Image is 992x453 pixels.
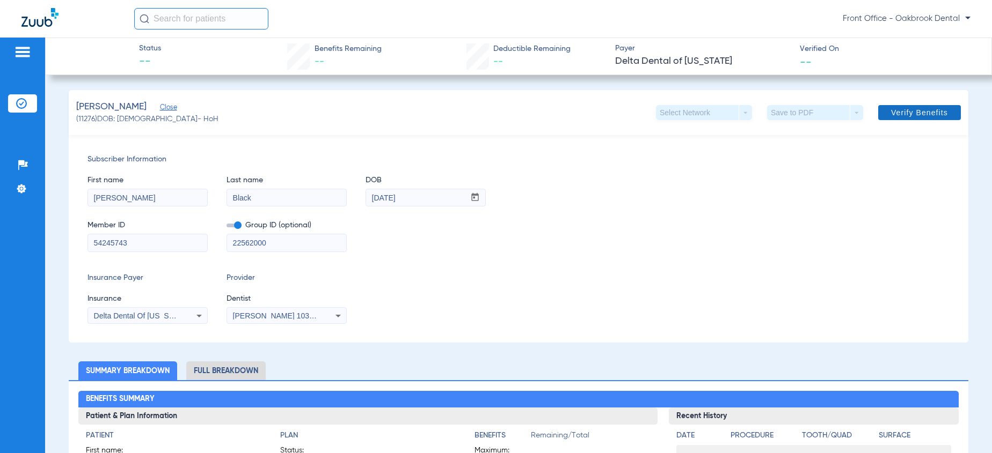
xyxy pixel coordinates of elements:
[227,175,347,186] span: Last name
[76,114,218,125] span: (11276) DOB: [DEMOGRAPHIC_DATA] - HoH
[802,430,875,441] h4: Tooth/Quad
[615,43,790,54] span: Payer
[78,407,658,425] h3: Patient & Plan Information
[731,430,798,445] app-breakdown-title: Procedure
[76,100,147,114] span: [PERSON_NAME]
[139,43,161,54] span: Status
[475,430,531,445] app-breakdown-title: Benefits
[134,8,268,29] input: Search for patients
[802,430,875,445] app-breakdown-title: Tooth/Quad
[800,43,975,55] span: Verified On
[879,430,952,445] app-breakdown-title: Surface
[227,293,347,305] span: Dentist
[87,220,208,231] span: Member ID
[669,407,959,425] h3: Recent History
[78,391,959,408] h2: Benefits Summary
[493,43,571,55] span: Deductible Remaining
[87,272,208,284] span: Insurance Payer
[475,430,531,441] h4: Benefits
[938,402,992,453] iframe: Chat Widget
[731,430,798,441] h4: Procedure
[531,430,650,445] span: Remaining/Total
[87,293,208,305] span: Insurance
[21,8,59,27] img: Zuub Logo
[493,57,503,66] span: --
[160,103,170,114] span: Close
[676,430,721,441] h4: Date
[87,175,208,186] span: First name
[14,46,31,58] img: hamburger-icon
[891,108,948,117] span: Verify Benefits
[280,430,456,441] h4: Plan
[86,430,261,441] h4: Patient
[94,311,189,320] span: Delta Dental Of [US_STATE]
[615,55,790,68] span: Delta Dental of [US_STATE]
[878,105,961,120] button: Verify Benefits
[800,56,812,67] span: --
[676,430,721,445] app-breakdown-title: Date
[139,55,161,70] span: --
[227,220,347,231] span: Group ID (optional)
[186,361,266,380] li: Full Breakdown
[233,311,339,320] span: [PERSON_NAME] 1033601695
[227,272,347,284] span: Provider
[843,13,971,24] span: Front Office - Oakbrook Dental
[140,14,149,24] img: Search Icon
[465,189,486,206] button: Open calendar
[366,175,486,186] span: DOB
[315,57,324,66] span: --
[315,43,382,55] span: Benefits Remaining
[879,430,952,441] h4: Surface
[87,154,950,165] span: Subscriber Information
[78,361,177,380] li: Summary Breakdown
